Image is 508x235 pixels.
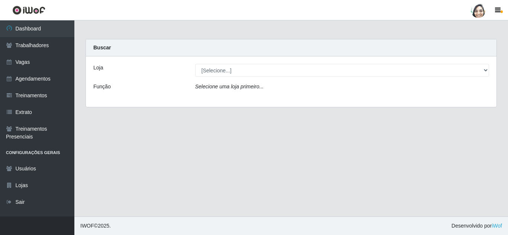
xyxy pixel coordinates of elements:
img: CoreUI Logo [12,6,45,15]
span: Desenvolvido por [451,222,502,230]
span: IWOF [80,223,94,229]
label: Função [93,83,111,91]
label: Loja [93,64,103,72]
a: iWof [492,223,502,229]
i: Selecione uma loja primeiro... [195,84,264,89]
span: © 2025 . [80,222,111,230]
strong: Buscar [93,45,111,50]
